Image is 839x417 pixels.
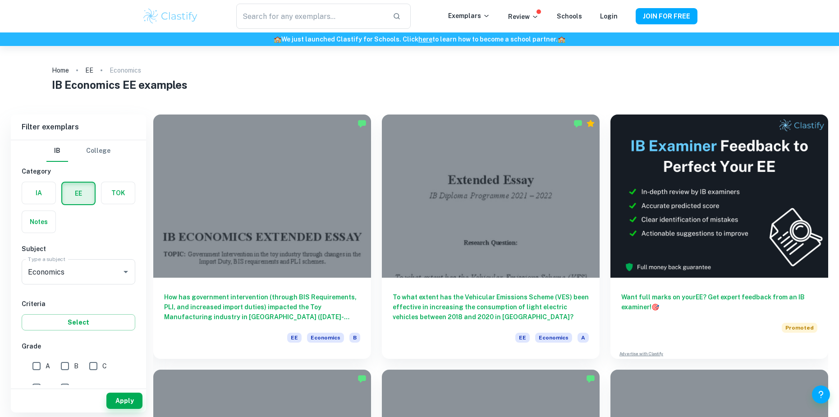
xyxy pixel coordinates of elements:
p: Exemplars [448,11,490,21]
span: EE [287,333,302,343]
h6: Want full marks on your EE ? Get expert feedback from an IB examiner! [621,292,817,312]
input: Search for any exemplars... [236,4,385,29]
span: Economics [307,333,344,343]
button: College [86,140,110,162]
button: Notes [22,211,55,233]
span: A [46,361,50,371]
img: Marked [586,374,595,383]
span: 🏫 [274,36,281,43]
div: Filter type choice [46,140,110,162]
h6: Category [22,166,135,176]
label: Type a subject [28,255,65,263]
button: JOIN FOR FREE [636,8,697,24]
h6: Subject [22,244,135,254]
a: Login [600,13,618,20]
img: Marked [358,374,367,383]
span: E [74,383,78,393]
button: Apply [106,393,142,409]
button: EE [62,183,95,204]
img: Marked [358,119,367,128]
h6: Grade [22,341,135,351]
div: Premium [586,119,595,128]
span: B [349,333,360,343]
a: Home [52,64,69,77]
span: 🎯 [651,303,659,311]
span: A [578,333,589,343]
button: Help and Feedback [812,385,830,403]
p: Economics [110,65,141,75]
h6: We just launched Clastify for Schools. Click to learn how to become a school partner. [2,34,837,44]
span: Economics [535,333,572,343]
h1: IB Economics EE examples [52,77,788,93]
span: Promoted [782,323,817,333]
img: Marked [573,119,582,128]
p: Review [508,12,539,22]
a: To what extent has the Vehicular Emissions Scheme (VES) been effective in increasing the consumpt... [382,115,600,359]
span: D [46,383,50,393]
a: How has government intervention (through BIS Requirements, PLI, and increased import duties) impa... [153,115,371,359]
h6: To what extent has the Vehicular Emissions Scheme (VES) been effective in increasing the consumpt... [393,292,589,322]
span: C [102,361,107,371]
button: IB [46,140,68,162]
a: Want full marks on yourEE? Get expert feedback from an IB examiner!PromotedAdvertise with Clastify [610,115,828,359]
h6: Filter exemplars [11,115,146,140]
button: Select [22,314,135,330]
span: EE [515,333,530,343]
h6: How has government intervention (through BIS Requirements, PLI, and increased import duties) impa... [164,292,360,322]
img: Thumbnail [610,115,828,278]
span: B [74,361,78,371]
button: TOK [101,182,135,204]
a: Schools [557,13,582,20]
a: Advertise with Clastify [619,351,663,357]
button: Open [119,266,132,278]
span: 🏫 [558,36,565,43]
a: here [418,36,432,43]
h6: Criteria [22,299,135,309]
button: IA [22,182,55,204]
img: Clastify logo [142,7,199,25]
a: EE [85,64,93,77]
